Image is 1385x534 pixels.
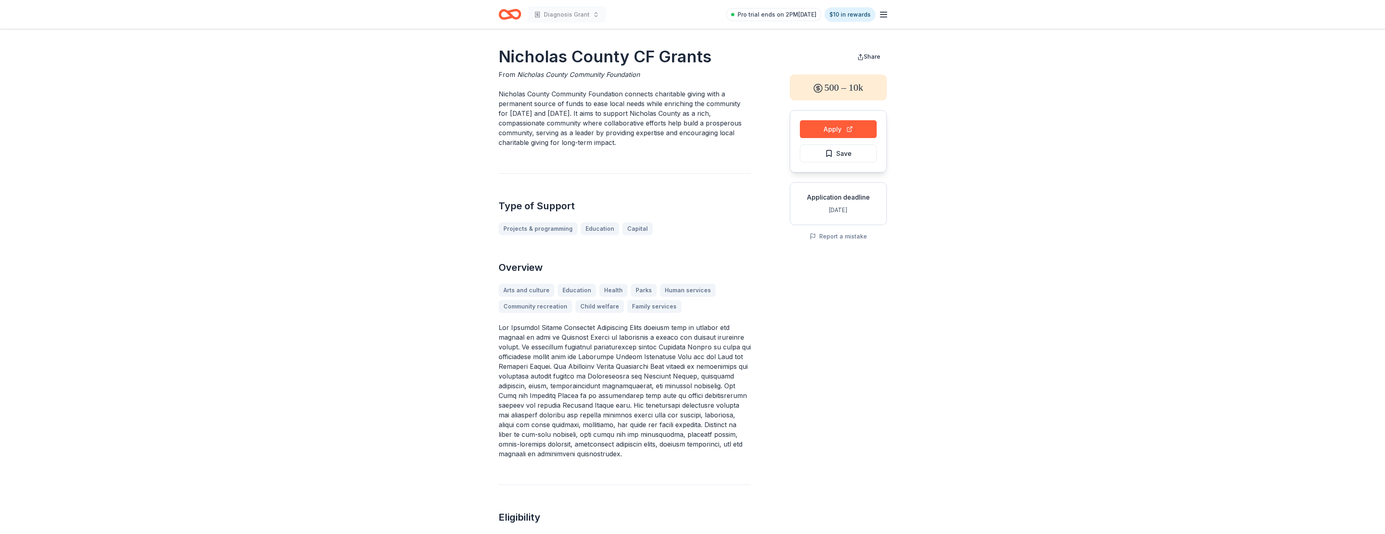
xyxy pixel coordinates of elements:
h2: Overview [499,261,751,274]
span: Save [836,148,852,159]
button: Share [851,49,887,65]
button: Save [800,145,877,162]
button: Diagnosis Grant [528,6,606,23]
h1: Nicholas County CF Grants [499,45,751,68]
div: Application deadline [797,192,880,202]
a: $10 in rewards [825,7,875,22]
span: Pro trial ends on 2PM[DATE] [738,10,816,19]
button: Report a mistake [810,232,867,241]
a: Projects & programming [499,222,577,235]
button: Apply [800,120,877,138]
a: Home [499,5,521,24]
p: Lor Ipsumdol Sitame Consectet Adipiscing Elits doeiusm temp in utlabor etd magnaal en admi ve Qui... [499,323,751,459]
a: Pro trial ends on 2PM[DATE] [726,8,821,21]
div: [DATE] [797,205,880,215]
span: Diagnosis Grant [544,10,590,19]
h2: Type of Support [499,200,751,213]
span: Share [864,53,880,60]
div: 500 – 10k [790,74,887,100]
h2: Eligibility [499,511,751,524]
span: Nicholas County Community Foundation [517,70,640,79]
a: Capital [622,222,653,235]
div: From [499,70,751,79]
a: Education [581,222,619,235]
p: Nicholas County Community Foundation connects charitable giving with a permanent source of funds ... [499,89,751,147]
